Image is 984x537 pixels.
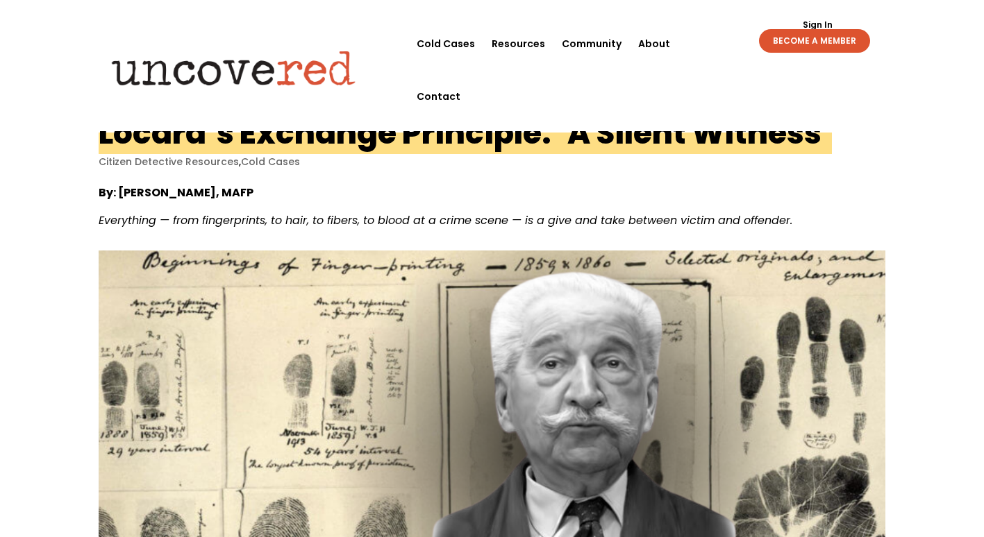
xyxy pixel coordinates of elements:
[638,17,670,70] a: About
[562,17,622,70] a: Community
[99,185,253,201] strong: By: [PERSON_NAME], MAFP
[492,17,545,70] a: Resources
[99,155,886,169] p: ,
[99,112,832,154] h1: Locard’s Exchange Principle: ‘A Silent Witness’
[99,155,239,169] a: Citizen Detective Resources
[100,41,367,95] img: Uncovered logo
[241,155,300,169] a: Cold Cases
[417,70,460,123] a: Contact
[795,21,840,29] a: Sign In
[99,212,792,228] span: Everything — from fingerprints, to hair, to fibers, to blood at a crime scene — is a give and tak...
[759,29,870,53] a: BECOME A MEMBER
[417,17,475,70] a: Cold Cases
